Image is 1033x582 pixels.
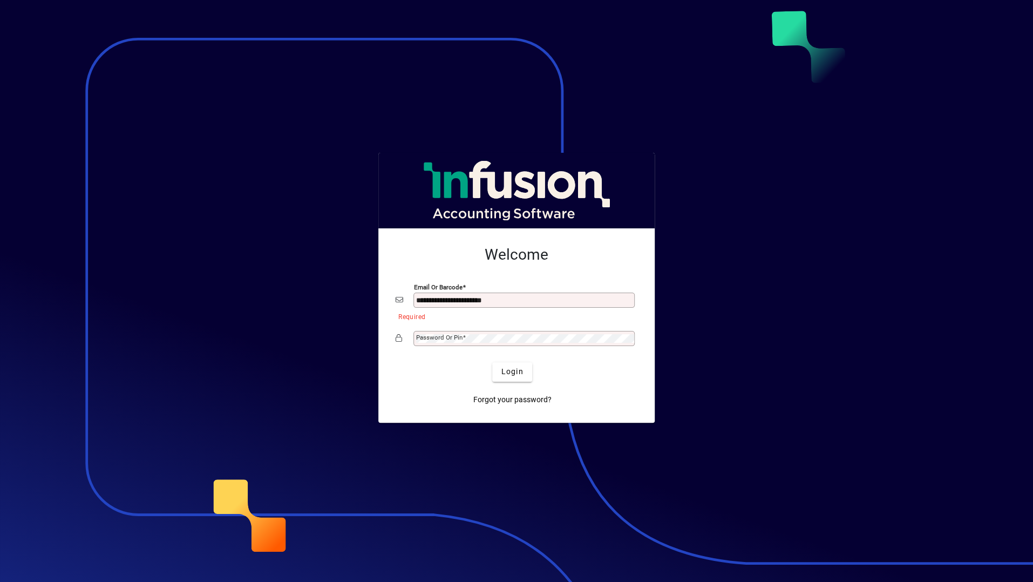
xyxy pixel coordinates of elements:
mat-error: Required [398,310,629,322]
a: Forgot your password? [469,390,556,410]
button: Login [492,362,532,382]
span: Login [501,366,523,377]
mat-label: Password or Pin [416,334,463,341]
span: Forgot your password? [473,394,552,405]
h2: Welcome [396,246,637,264]
mat-label: Email or Barcode [414,283,463,290]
